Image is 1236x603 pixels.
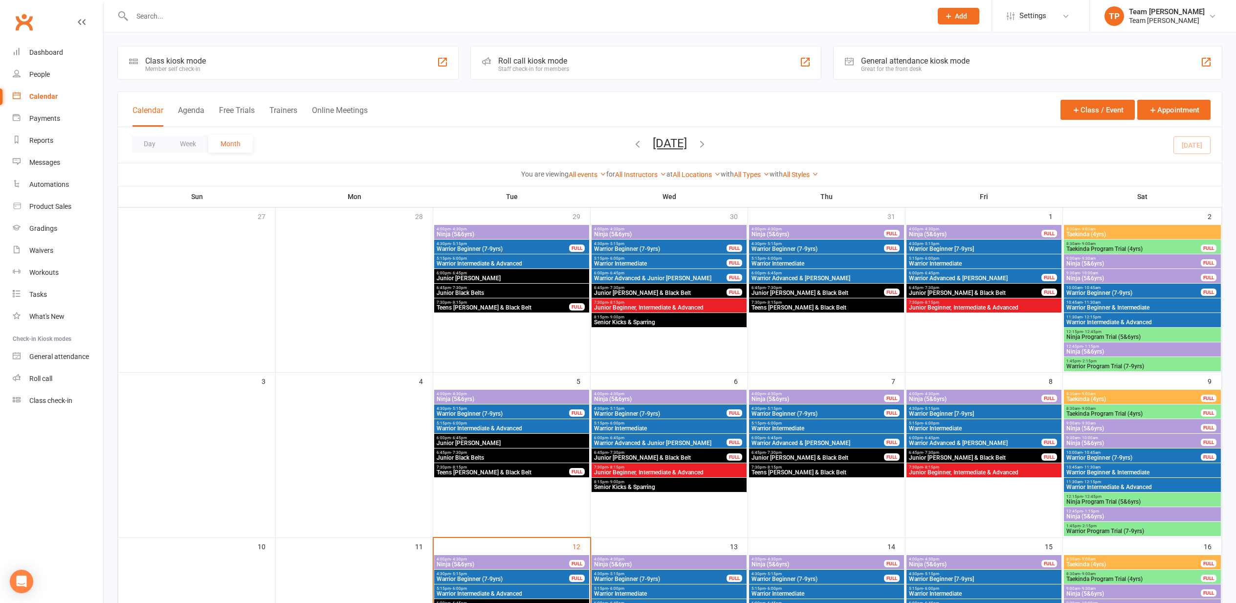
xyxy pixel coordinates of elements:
span: 6:45pm [908,450,1042,455]
button: Month [208,135,253,153]
span: Warrior Advanced & [PERSON_NAME] [908,440,1042,446]
div: FULL [884,289,900,296]
span: Settings [1019,5,1046,27]
div: FULL [884,395,900,402]
span: Ninja Program Trial (5&6yrs) [1066,334,1219,340]
span: Ninja (5&6yrs) [908,396,1042,402]
span: - 4:30pm [766,392,782,396]
div: FULL [1201,274,1216,281]
div: FULL [1041,395,1057,402]
div: FULL [727,245,742,252]
span: Ninja (5&6yrs) [436,396,587,402]
button: Trainers [269,106,297,127]
span: 9:30am [1066,271,1201,275]
div: FULL [884,245,900,252]
span: 6:00pm [594,271,727,275]
span: Junior [PERSON_NAME] & Black Belt [751,455,884,461]
span: Junior Black Belts [436,455,587,461]
span: 4:00pm [751,392,884,396]
span: 12:15pm [1066,330,1219,334]
span: Ninja (5&6yrs) [594,396,745,402]
span: Ninja (5&6yrs) [1066,440,1201,446]
span: 7:30pm [908,300,1059,305]
div: Roll call kiosk mode [498,56,569,66]
span: Ninja (5&6yrs) [908,231,1042,237]
div: 3 [262,373,275,389]
a: Reports [13,130,103,152]
span: - 4:30pm [608,392,624,396]
div: Member self check-in [145,66,206,72]
span: - 9:30am [1080,421,1096,425]
span: 5:15pm [908,256,1059,261]
span: - 9:00am [1080,406,1096,411]
span: 1:45pm [1066,359,1219,363]
span: - 5:15pm [608,406,624,411]
span: Junior [PERSON_NAME] & Black Belt [594,455,727,461]
span: Ninja (5&6yrs) [1066,349,1219,355]
span: Warrior Advanced & [PERSON_NAME] [751,440,884,446]
span: 5:15pm [751,421,902,425]
button: Add [938,8,979,24]
span: - 10:00am [1080,271,1098,275]
div: FULL [1201,395,1216,402]
span: Warrior Beginner (7-9yrs) [751,411,884,417]
div: Payments [29,114,60,122]
span: - 4:30pm [923,227,939,231]
div: FULL [1041,289,1057,296]
a: Waivers [13,240,103,262]
span: 6:45pm [751,286,884,290]
span: - 12:15pm [1082,315,1101,319]
span: - 4:30pm [451,227,467,231]
span: Warrior Advanced & [PERSON_NAME] [908,275,1042,281]
span: - 6:45pm [451,436,467,440]
div: FULL [1201,259,1216,267]
span: Warrior Intermediate [908,261,1059,267]
span: - 10:45am [1082,286,1101,290]
span: 9:00am [1066,421,1201,425]
span: 6:00pm [751,436,884,440]
span: 4:00pm [594,392,745,396]
span: - 4:30pm [923,392,939,396]
span: - 6:45pm [766,436,782,440]
span: Warrior Beginner (7-9yrs) [1066,290,1201,296]
span: Warrior Advanced & Junior [PERSON_NAME] [594,440,727,446]
a: General attendance kiosk mode [13,346,103,368]
button: Appointment [1137,100,1211,120]
span: - 9:00am [1080,227,1096,231]
span: Junior Black Belts [436,290,587,296]
a: All Styles [783,171,818,179]
div: Class check-in [29,397,72,404]
strong: You are viewing [521,170,569,178]
a: Calendar [13,86,103,108]
span: 6:00pm [908,271,1042,275]
span: - 7:30pm [766,450,782,455]
span: 4:00pm [594,227,745,231]
span: Warrior Beginner (7-9yrs) [594,246,727,252]
span: - 9:30am [1080,256,1096,261]
div: FULL [1201,289,1216,296]
div: FULL [884,409,900,417]
span: Taekinda (4yrs) [1066,231,1219,237]
div: FULL [727,259,742,267]
span: - 6:00pm [923,421,939,425]
span: Junior [PERSON_NAME] & Black Belt [908,290,1042,296]
span: - 5:15pm [766,406,782,411]
span: - 8:15pm [451,300,467,305]
span: Warrior Beginner (7-9yrs) [751,246,884,252]
div: 27 [258,208,275,224]
div: 5 [576,373,590,389]
span: 8:30am [1066,227,1219,231]
div: 29 [573,208,590,224]
div: FULL [1201,245,1216,252]
div: Roll call [29,375,52,382]
span: Warrior Intermediate & Advanced [436,425,587,431]
span: 7:30pm [751,300,902,305]
span: - 5:15pm [451,406,467,411]
span: Junior Beginner, Intermediate & Advanced [594,305,745,311]
span: Warrior Intermediate & Advanced [1066,319,1219,325]
div: Team [PERSON_NAME] [1129,7,1205,16]
div: Gradings [29,224,57,232]
div: 31 [887,208,905,224]
span: Add [955,12,967,20]
span: Taekinda (4yrs) [1066,396,1201,402]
